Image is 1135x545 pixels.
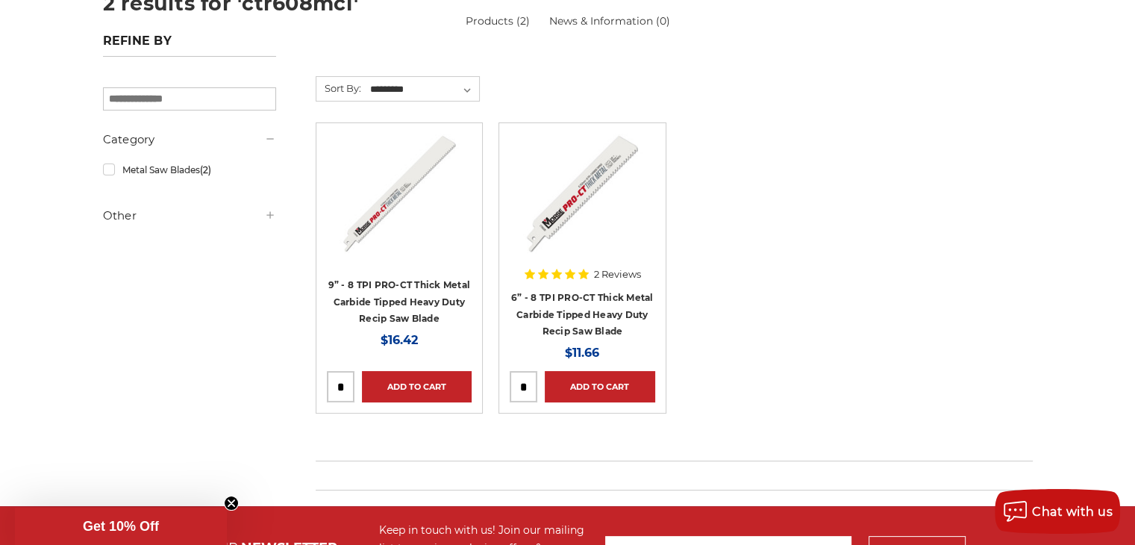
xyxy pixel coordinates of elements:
[103,131,276,149] h5: Category
[995,489,1120,534] button: Chat with us
[381,333,418,347] span: $16.42
[103,157,276,183] a: Metal Saw Blades
[328,279,470,324] a: 9” - 8 TPI PRO-CT Thick Metal Carbide Tipped Heavy Duty Recip Saw Blade
[103,34,276,57] h5: Refine by
[224,496,239,511] button: Close teaser
[316,77,361,99] label: Sort By:
[340,134,459,253] img: Morse PRO-CT 9 inch 8 TPI thick metal reciprocating saw blade, carbide-tipped for heavy-duty cutt...
[1032,505,1113,519] span: Chat with us
[545,371,654,402] a: Add to Cart
[199,164,210,175] span: (2)
[548,13,669,29] a: News & Information (0)
[522,134,642,253] img: MK Morse Pro Line-CT 6 inch 8 TPI thick metal reciprocating saw blade, carbide-tipped for heavy-d...
[368,78,479,101] select: Sort By:
[83,519,159,534] span: Get 10% Off
[327,134,472,278] a: Morse PRO-CT 9 inch 8 TPI thick metal reciprocating saw blade, carbide-tipped for heavy-duty cutt...
[594,270,641,279] span: 2 Reviews
[510,134,654,278] a: MK Morse Pro Line-CT 6 inch 8 TPI thick metal reciprocating saw blade, carbide-tipped for heavy-d...
[565,346,599,360] span: $11.66
[15,508,227,545] div: Get 10% OffClose teaser
[103,207,276,225] h5: Other
[511,292,653,337] a: 6” - 8 TPI PRO-CT Thick Metal Carbide Tipped Heavy Duty Recip Saw Blade
[466,14,530,28] a: Products (2)
[362,371,472,402] a: Add to Cart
